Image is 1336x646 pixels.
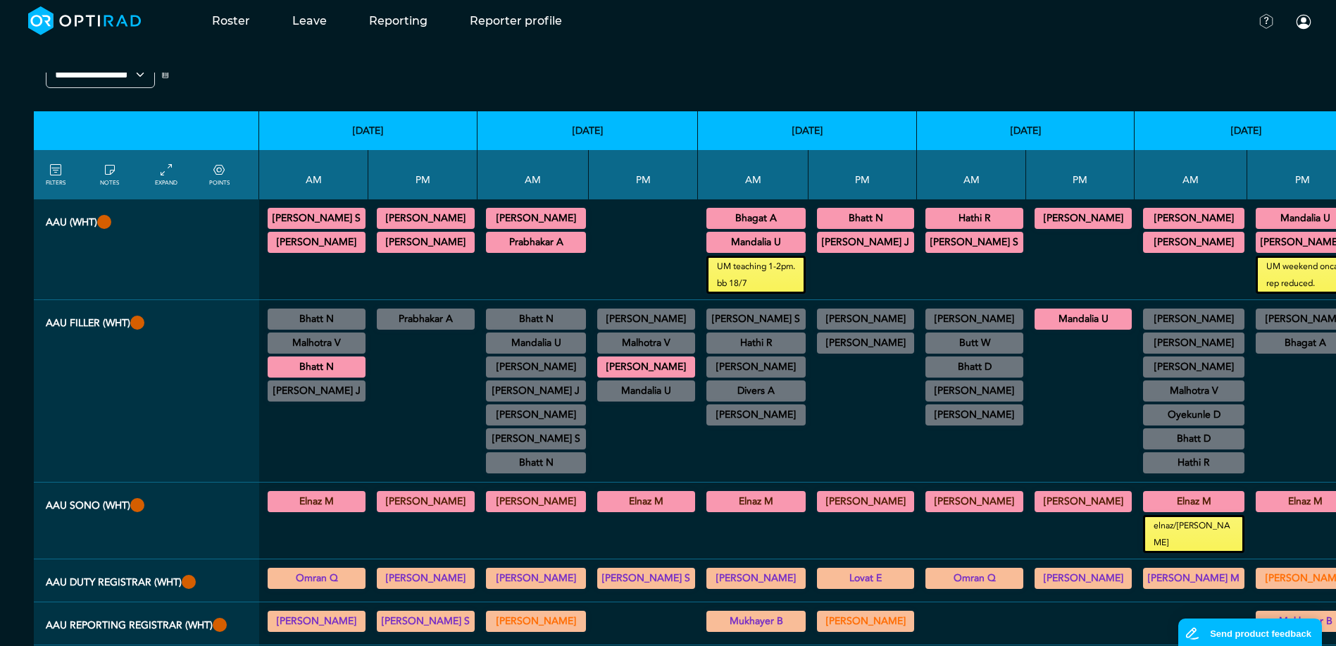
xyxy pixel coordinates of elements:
[925,404,1023,426] div: General US 09:00 - 12:00
[917,111,1135,150] th: [DATE]
[486,491,586,512] div: General US 08:30 - 13:00
[1035,309,1132,330] div: CT Trauma & Urgent/MRI Trauma & Urgent 13:30 - 18:30
[486,333,586,354] div: US Diagnostic MSK/US Interventional MSK/US General Adult 09:00 - 12:00
[270,335,363,352] summary: Malhotra V
[1145,493,1242,510] summary: Elnaz M
[708,359,804,375] summary: [PERSON_NAME]
[708,613,804,630] summary: Mukhayer B
[928,406,1021,423] summary: [PERSON_NAME]
[379,311,473,328] summary: Prabhakar A
[1035,491,1132,512] div: General US 13:30 - 18:30
[1143,208,1244,229] div: CT Trauma & Urgent/MRI Trauma & Urgent 08:30 - 13:30
[1035,208,1132,229] div: CT Trauma & Urgent/MRI Trauma & Urgent 13:30 - 18:30
[817,568,914,589] div: Exact role to be defined 13:30 - 18:30
[706,356,806,378] div: General CT/General MRI/General XR 10:00 - 11:00
[706,333,806,354] div: US General Paediatric 09:30 - 13:00
[1145,430,1242,447] summary: Bhatt D
[34,483,259,559] th: AAU Sono (WHT)
[599,359,693,375] summary: [PERSON_NAME]
[928,570,1021,587] summary: Omran Q
[377,208,475,229] div: CT Trauma & Urgent/MRI Trauma & Urgent 13:30 - 18:30
[34,602,259,645] th: AAU Reporting Registrar (WHT)
[925,491,1023,512] div: General US 08:30 - 13:00
[706,404,806,426] div: ImE Lead till 1/4/2026 11:30 - 15:30
[817,309,914,330] div: General CT/General MRI/General XR 12:00 - 13:30
[488,311,584,328] summary: Bhatt N
[28,6,142,35] img: brand-opti-rad-logos-blue-and-white-d2f68631ba2948856bd03f2d395fb146ddc8fb01b4b6e9315ea85fa773367...
[817,232,914,253] div: CT Trauma & Urgent/MRI Trauma & Urgent 13:30 - 18:30
[1037,210,1130,227] summary: [PERSON_NAME]
[819,570,912,587] summary: Lovat E
[270,359,363,375] summary: Bhatt N
[1143,309,1244,330] div: No specified Site 08:00 - 09:00
[1145,234,1242,251] summary: [PERSON_NAME]
[1145,335,1242,352] summary: [PERSON_NAME]
[1143,356,1244,378] div: CT Trauma & Urgent/MRI Trauma & Urgent 08:30 - 13:30
[377,232,475,253] div: CT Trauma & Urgent/MRI Trauma & Urgent 13:30 - 18:30
[599,311,693,328] summary: [PERSON_NAME]
[925,380,1023,402] div: Off Site 08:30 - 13:30
[1145,454,1242,471] summary: Hathi R
[925,568,1023,589] div: Various levels of experience 08:30 - 13:30
[488,406,584,423] summary: [PERSON_NAME]
[809,150,917,199] th: PM
[1143,232,1244,253] div: CT Trauma & Urgent/MRI Trauma & Urgent 08:30 - 13:30
[379,613,473,630] summary: [PERSON_NAME] S
[270,493,363,510] summary: Elnaz M
[817,491,914,512] div: General US 13:30 - 18:30
[488,613,584,630] summary: [PERSON_NAME]
[597,309,695,330] div: CD role 13:30 - 15:30
[928,359,1021,375] summary: Bhatt D
[486,208,586,229] div: CT Trauma & Urgent/MRI Trauma & Urgent 08:30 - 12:30
[928,493,1021,510] summary: [PERSON_NAME]
[708,570,804,587] summary: [PERSON_NAME]
[270,383,363,399] summary: [PERSON_NAME] J
[377,491,475,512] div: General US 13:30 - 18:30
[917,150,1026,199] th: AM
[379,570,473,587] summary: [PERSON_NAME]
[1143,404,1244,426] div: BR Symptomatic Clinic 08:30 - 13:30
[599,383,693,399] summary: Mandalia U
[708,383,804,399] summary: Divers A
[100,162,119,187] a: show/hide notes
[1145,570,1242,587] summary: [PERSON_NAME] M
[209,162,230,187] a: collapse/expand expected points
[488,430,584,447] summary: [PERSON_NAME] S
[1037,311,1130,328] summary: Mandalia U
[486,611,586,632] div: Reporting Reg 08:30 - 13:30
[925,232,1023,253] div: CT Trauma & Urgent/MRI Trauma & Urgent 08:30 - 13:30
[597,333,695,354] div: CT Trauma & Urgent/MRI Trauma & Urgent 13:30 - 18:30
[377,611,475,632] div: Reporting reg 13:30 - 17:30
[268,232,366,253] div: CT Trauma & Urgent/MRI Trauma & Urgent 08:30 - 11:00
[259,150,368,199] th: AM
[377,309,475,330] div: CT Cardiac 13:30 - 17:00
[708,406,804,423] summary: [PERSON_NAME]
[270,234,363,251] summary: [PERSON_NAME]
[925,333,1023,354] div: General CT/General MRI/General XR 08:00 - 13:00
[599,493,693,510] summary: Elnaz M
[486,404,586,426] div: CT Neuro/CT Head & Neck/MRI Neuro/MRI Head & Neck/XR Head & Neck 09:30 - 14:00
[817,208,914,229] div: CT Trauma & Urgent/MRI Trauma & Urgent 13:30 - 18:30
[928,335,1021,352] summary: Butt W
[488,335,584,352] summary: Mandalia U
[708,335,804,352] summary: Hathi R
[1035,568,1132,589] div: Exact role to be defined 13:30 - 18:30
[488,210,584,227] summary: [PERSON_NAME]
[698,111,917,150] th: [DATE]
[34,199,259,300] th: AAU (WHT)
[1145,210,1242,227] summary: [PERSON_NAME]
[597,380,695,402] div: Offsite REALM meeting 14:00 - 15:00
[259,111,477,150] th: [DATE]
[928,234,1021,251] summary: [PERSON_NAME] S
[1037,570,1130,587] summary: [PERSON_NAME]
[708,493,804,510] summary: Elnaz M
[1145,311,1242,328] summary: [PERSON_NAME]
[928,383,1021,399] summary: [PERSON_NAME]
[706,491,806,512] div: General US 08:30 - 13:00
[1145,406,1242,423] summary: Oyekunle D
[706,380,806,402] div: FLU General Adult 11:00 - 14:30
[925,356,1023,378] div: CT Trauma & Urgent/MRI Trauma & Urgent 08:30 - 13:30
[706,309,806,330] div: Breast 08:00 - 11:00
[486,309,586,330] div: US Interventional MSK 08:30 - 11:00
[488,383,584,399] summary: [PERSON_NAME] J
